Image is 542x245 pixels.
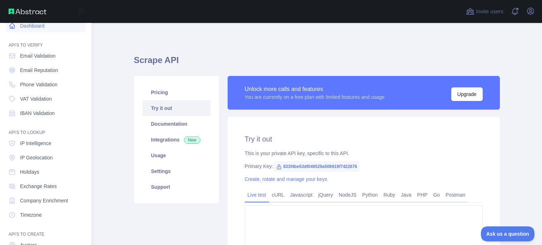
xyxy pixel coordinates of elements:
a: Email Reputation [6,64,86,77]
a: IBAN Validation [6,107,86,120]
a: Ruby [381,189,398,201]
a: NodeJS [336,189,359,201]
a: PHP [414,189,431,201]
span: Invite users [476,8,503,16]
a: cURL [269,189,287,201]
a: Pricing [143,85,210,100]
a: Try it out [143,100,210,116]
div: This is your private API key, specific to this API. [245,150,483,157]
img: Abstract API [9,9,46,14]
h1: Scrape API [134,54,500,72]
span: Email Validation [20,52,55,59]
button: Invite users [464,6,505,17]
span: IP Intelligence [20,140,51,147]
a: Go [430,189,443,201]
a: Javascript [287,189,315,201]
a: Postman [443,189,468,201]
a: Dashboard [6,19,86,32]
a: Java [398,189,414,201]
a: Integrations New [143,132,210,148]
span: IBAN Validation [20,110,55,117]
span: Timezone [20,211,42,218]
button: Upgrade [451,87,483,101]
span: VAT Validation [20,95,52,102]
iframe: Toggle Customer Support [481,226,535,241]
a: Phone Validation [6,78,86,91]
span: New [184,136,200,144]
a: VAT Validation [6,92,86,105]
span: Phone Validation [20,81,58,88]
span: Exchange Rates [20,183,57,190]
span: IP Geolocation [20,154,53,161]
a: Support [143,179,210,195]
a: IP Geolocation [6,151,86,164]
a: IP Intelligence [6,137,86,150]
a: Create, rotate and manage your keys [245,176,327,182]
a: Holidays [6,165,86,178]
h2: Try it out [245,134,483,144]
a: Exchange Rates [6,180,86,193]
a: Timezone [6,208,86,221]
span: Company Enrichment [20,197,68,204]
span: 833f4be53df049529a506919f7422676 [273,161,360,172]
a: Company Enrichment [6,194,86,207]
a: Live test [245,189,269,201]
a: Settings [143,163,210,179]
span: Holidays [20,168,39,176]
div: API'S TO LOOKUP [6,121,86,135]
div: API'S TO CREATE [6,223,86,237]
div: Unlock more calls and features [245,85,385,93]
span: Email Reputation [20,67,58,74]
div: You are currently on a free plan with limited features and usage [245,93,385,101]
div: API'S TO VERIFY [6,34,86,48]
a: jQuery [315,189,336,201]
a: Python [359,189,381,201]
a: Usage [143,148,210,163]
a: Email Validation [6,49,86,62]
div: Primary Key: [245,163,483,170]
a: Documentation [143,116,210,132]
